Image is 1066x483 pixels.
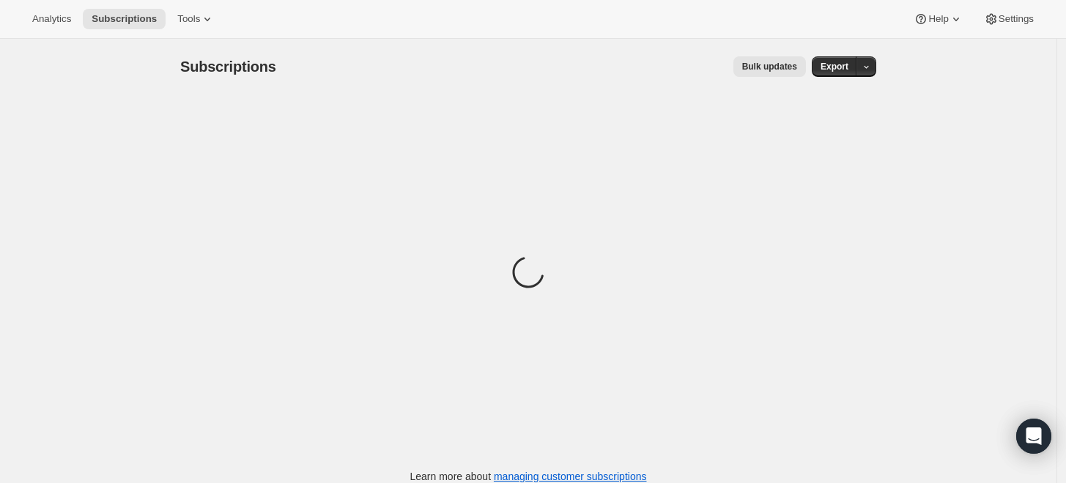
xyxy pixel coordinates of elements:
[742,61,797,72] span: Bulk updates
[812,56,857,77] button: Export
[23,9,80,29] button: Analytics
[494,471,647,482] a: managing customer subscriptions
[32,13,71,25] span: Analytics
[92,13,157,25] span: Subscriptions
[83,9,166,29] button: Subscriptions
[975,9,1043,29] button: Settings
[999,13,1034,25] span: Settings
[928,13,948,25] span: Help
[1016,419,1051,454] div: Open Intercom Messenger
[177,13,200,25] span: Tools
[821,61,848,72] span: Export
[169,9,223,29] button: Tools
[180,59,276,75] span: Subscriptions
[905,9,971,29] button: Help
[733,56,806,77] button: Bulk updates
